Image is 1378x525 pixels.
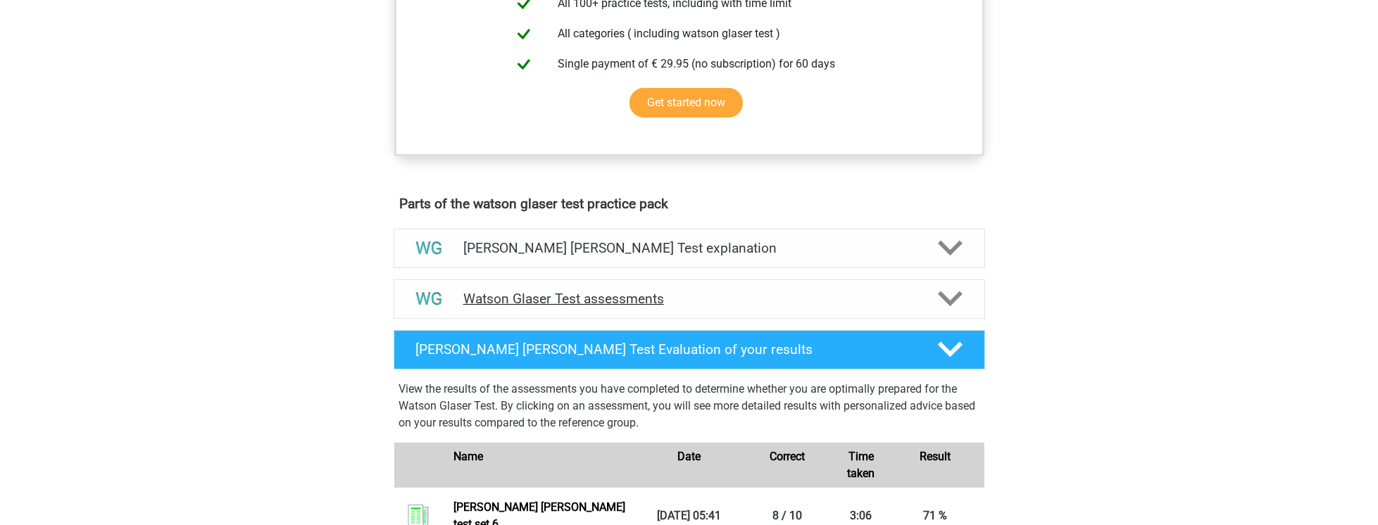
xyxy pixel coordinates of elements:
[463,291,915,307] h4: Watson Glaser Test assessments
[640,448,739,482] div: Date
[630,88,743,118] a: Get started now
[388,330,991,369] a: [PERSON_NAME] [PERSON_NAME] Test Evaluation of your results
[388,279,991,319] a: assessments Watson Glaser Test assessments
[463,240,915,256] h4: [PERSON_NAME] [PERSON_NAME] Test explanation
[399,381,979,431] p: View the results of the assessments you have completed to determine whether you are optimally pre...
[443,448,639,482] div: Name
[416,341,915,358] h4: [PERSON_NAME] [PERSON_NAME] Test Evaluation of your results
[400,196,979,212] h4: Parts of the watson glaser test practice pack
[411,231,447,267] img: watson glaser test explanations
[738,448,837,482] div: Correct
[837,448,886,482] div: Time taken
[388,229,991,268] a: explanations [PERSON_NAME] [PERSON_NAME] Test explanation
[411,282,447,317] img: watson glaser test assessments
[886,448,984,482] div: Result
